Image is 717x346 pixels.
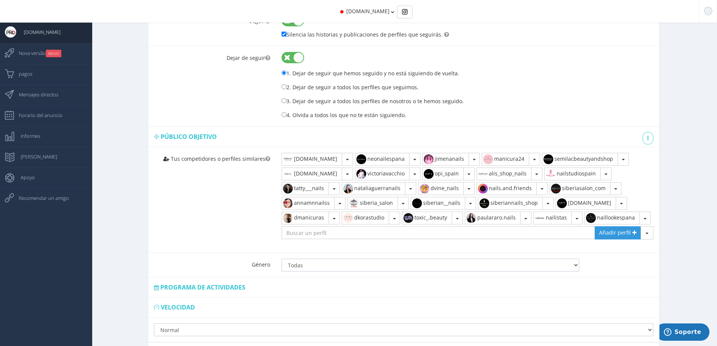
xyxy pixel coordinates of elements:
[482,153,494,165] img: 300942001_761479595147706_2644958143167969910_n.jpg
[342,212,354,224] img: 418651621_412830817747834_6291094076506807656_n.jpg
[422,168,464,180] button: opi_spain
[585,212,597,224] img: 472482720_590845323864095_2113783719832677439_n.jpg
[397,6,413,18] div: Basic example
[13,168,35,187] span: Apoyo
[282,153,342,166] button: [DOMAIN_NAME]
[556,197,616,210] button: [DOMAIN_NAME]
[16,23,61,41] span: [DOMAIN_NAME]
[418,182,464,195] button: dvine_nails
[342,212,389,224] button: dkorastudio
[282,168,294,180] img: 431008716_781198820578454_5877376558444823284_n.jpg
[11,44,61,62] span: Nova versão
[402,9,408,15] img: Instagram_simple_icon.svg
[282,153,294,165] img: 478239380_935675598334401_8574193892240082919_n.jpg
[482,153,529,166] button: manicura24
[282,69,459,77] label: 1. Dejar de seguir que hemos seguido y no está siguiendo de vuelta.
[46,50,61,57] small: NOVO
[477,168,489,180] img: 434126101_330187410053542_1158977424999665897_n.jpg
[13,127,40,145] span: Informes
[342,182,405,195] button: nataliaguerranails
[342,183,354,195] img: 550876540_18528344488007873_3814055107360136896_n.jpg
[160,283,245,291] span: Programa de Actividades
[550,183,562,195] img: 497238118_18315390319233844_1708663794601738730_n.jpg
[355,168,409,180] button: victoriavacchio
[476,168,531,180] button: alis_shop_nails
[402,212,414,224] img: 366956843_3517598271839631_7128179331884957951_n.jpg
[282,182,329,195] button: tatty___nails
[550,182,610,195] button: siberiasalon_com
[11,106,62,125] span: horario del anuncio
[422,153,469,166] button: jimenanails
[11,64,32,83] span: pagos
[148,253,276,268] label: Género
[282,84,286,89] input: 2. Dejar de seguir a todos los perfiles que seguimos.
[282,212,294,224] img: 491443184_690461420019956_7489780457058992241_n.jpg
[419,183,431,195] img: 20633554_1524746287564417_1648243534345535488_a.jpg
[161,133,217,141] span: Público objetivo
[465,212,521,224] button: paulararo.nails
[556,197,568,209] img: 432270700_714474647539574_1529612320510902631_n.jpg
[282,32,286,37] input: Silencia las historias y publicaciones de perfiles que seguirás.
[282,30,443,38] label: Silencia las historias y publicaciones de perfiles que seguirás.
[148,47,276,62] label: Dejar de seguir
[659,323,709,342] iframe: Abre un widget desde donde se puede obtener más información
[402,212,452,224] button: toxic_.beauty
[542,153,618,166] button: semilacbeautyandshop
[347,197,398,210] button: siberia_salon
[5,26,16,38] img: User Image
[355,168,367,180] img: 526435692_18331638964207212_5902515174207384262_n.jpg
[282,197,294,209] img: 480775188_919267900289209_4279429565247996947_n.jpg
[423,168,435,180] img: 541151011_18525716173024229_3991783702845380393_n.jpg
[477,183,489,195] img: 467198048_448084304616218_8151807406940671045_n.jpg
[599,229,631,236] span: Añadir perfil
[545,168,557,180] img: 273943257_641388963745830_1763024894404682364_n.jpg
[478,197,543,210] button: siberiannails_shop
[282,212,329,224] button: dmanicuras
[423,153,435,165] img: 470440824_1721876678384847_8741233592478703904_n.jpg
[355,153,409,166] button: neonailespana
[282,70,286,75] input: 1. Dejar de seguir que hemos seguido y no está siguiendo de vuelta.
[411,197,465,210] button: siberian__nails
[346,8,390,15] span: [DOMAIN_NAME]
[282,111,406,119] label: 4. Olvida a todos los que no te están siguiendo.
[282,183,294,195] img: 485176899_635754962762054_6326208020816475381_n.jpg
[533,212,572,224] button: nailistas
[282,112,286,117] input: 4. Olvida a todos los que no te están siguiendo.
[348,197,360,209] img: 497190999_18502823827035796_5229536890161845852_n.jpg
[282,98,286,103] input: 3. Dejar de seguir a todos los perfiles de nosotros o te hemos seguido.
[544,168,601,180] button: nailstudiospain
[595,226,641,239] a: Añadir perfil
[282,197,335,210] button: annamnnailss
[282,168,342,180] button: [DOMAIN_NAME]
[13,147,57,166] span: [PERSON_NAME]
[282,83,419,91] label: 2. Dejar de seguir a todos los perfiles que seguimos.
[465,212,477,224] img: 491413325_708738984916281_4538295443615307702_n.jpg
[171,155,270,162] span: Tus competidores o perfiles similares
[411,197,423,209] img: 229133049_606668737165031_357248765876537769_n.jpg
[161,303,195,311] span: Velocidad
[542,153,554,165] img: 478784618_550812161342897_4709248238048739191_n.jpg
[355,153,367,165] img: 102526075_679359612885624_8497634050187729099_n.jpg
[476,182,537,195] button: nails.and.friends
[534,212,546,224] img: 116884585_316777842778990_7404562876116549938_n.jpg
[11,85,58,104] span: Mensajes directos
[585,212,640,224] button: naillookespana
[282,97,464,105] label: 3. Dejar de seguir a todos los perfiles de nosotros o te hemos seguido.
[478,197,490,209] img: 84765840_2800264740050520_4007057852689547264_n.jpg
[11,189,69,207] span: Recomendar un amigo
[282,226,595,239] input: Buscar un perfil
